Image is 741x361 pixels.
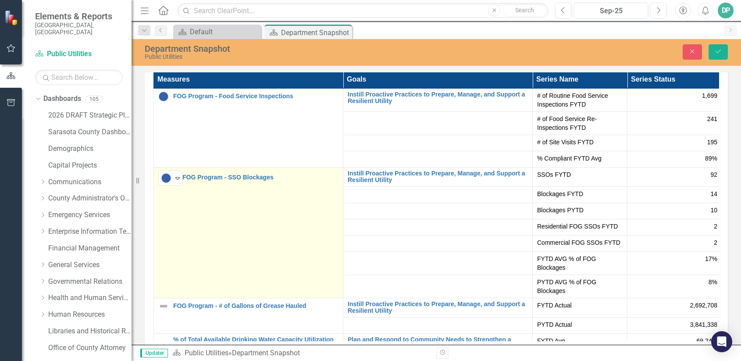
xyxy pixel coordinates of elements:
a: Communications [48,177,132,187]
span: # of Food Service Re-Inspections FYTD [537,114,623,132]
span: 8% [709,278,717,286]
span: Elements & Reports [35,11,123,21]
span: 1,699 [702,91,717,100]
div: Department Snapshot [145,44,470,54]
span: Search [515,7,534,14]
a: Public Utilities [35,49,123,59]
div: » [172,348,430,358]
span: 89% [705,154,717,163]
a: General Services [48,260,132,270]
span: # of Site Visits FYTD [537,138,623,147]
a: Health and Human Services [48,293,132,303]
a: Sarasota County Dashboard [48,127,132,137]
a: 2026 DRAFT Strategic Plan [48,111,132,121]
span: 17% [705,254,717,263]
img: No Target Set [161,173,171,183]
span: FYTD Actual [537,301,623,310]
span: 14 [710,189,717,198]
span: 92 [710,170,717,179]
a: County Administrator's Office [48,193,132,204]
span: FYTD AVG % of FOG Blockages [537,254,623,272]
span: 2 [714,222,717,231]
a: FOG Program - SSO Blockages [182,174,338,181]
div: Department Snapshot [232,349,300,357]
span: 3,841,338 [690,320,717,329]
div: Open Intercom Messenger [711,331,732,352]
span: % Compliant FYTD Avg [537,154,623,163]
a: % of Total Available Drinking Water Capacity Utilization [173,336,338,343]
span: 69.24% [697,336,717,345]
span: 2 [714,238,717,247]
span: 10 [710,206,717,214]
button: Search [502,4,546,17]
a: Emergency Services [48,210,132,220]
a: FOG Program - # of Gallons of Grease Hauled [173,303,338,309]
div: Department Snapshot [281,27,350,38]
a: Dashboards [43,94,81,104]
a: Libraries and Historical Resources [48,326,132,336]
input: Search ClearPoint... [178,3,549,18]
a: Instill Proactive Practices to Prepare, Manage, and Support a Resilient Utility [348,91,528,105]
span: SSOs FYTD [537,170,623,179]
span: 241 [707,114,717,123]
a: FOG Program - Food Service Inspections [173,93,338,100]
a: Plan and Respond to Community Needs to Strengthen a Sustainable and Innovative Utility Infrastruc... [348,336,528,350]
button: DP [718,3,734,18]
span: PYTD Actual [537,320,623,329]
div: Default [190,26,259,37]
a: Demographics [48,144,132,154]
a: Public Utilities [185,349,228,357]
img: Not Defined [158,338,169,348]
span: 195 [707,138,717,147]
a: Default [175,26,259,37]
span: Commercial FOG SSOs FYTD [537,238,623,247]
span: Updater [140,349,168,357]
a: Instill Proactive Practices to Prepare, Manage, and Support a Resilient Utility [348,301,528,315]
img: ClearPoint Strategy [4,9,21,26]
div: 105 [85,95,103,103]
div: Sep-25 [577,6,645,16]
span: Residential FOG SSOs FYTD [537,222,623,231]
span: PYTD AVG % of FOG Blockages [537,278,623,295]
a: Financial Management [48,243,132,254]
span: Blockages FYTD [537,189,623,198]
span: FYTD Avg [537,336,623,345]
span: Blockages PYTD [537,206,623,214]
span: 2,692,708 [690,301,717,310]
span: # of Routine Food Service Inspections FYTD [537,91,623,109]
a: Office of County Attorney [48,343,132,353]
small: [GEOGRAPHIC_DATA], [GEOGRAPHIC_DATA] [35,21,123,36]
a: Enterprise Information Technology [48,227,132,237]
a: Capital Projects [48,161,132,171]
a: Governmental Relations [48,277,132,287]
a: Instill Proactive Practices to Prepare, Manage, and Support a Resilient Utility [348,170,528,184]
button: Sep-25 [574,3,648,18]
img: Not Defined [158,301,169,311]
img: No Target Set [158,91,169,102]
div: Public Utilities [145,54,470,60]
a: Human Resources [48,310,132,320]
input: Search Below... [35,70,123,85]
